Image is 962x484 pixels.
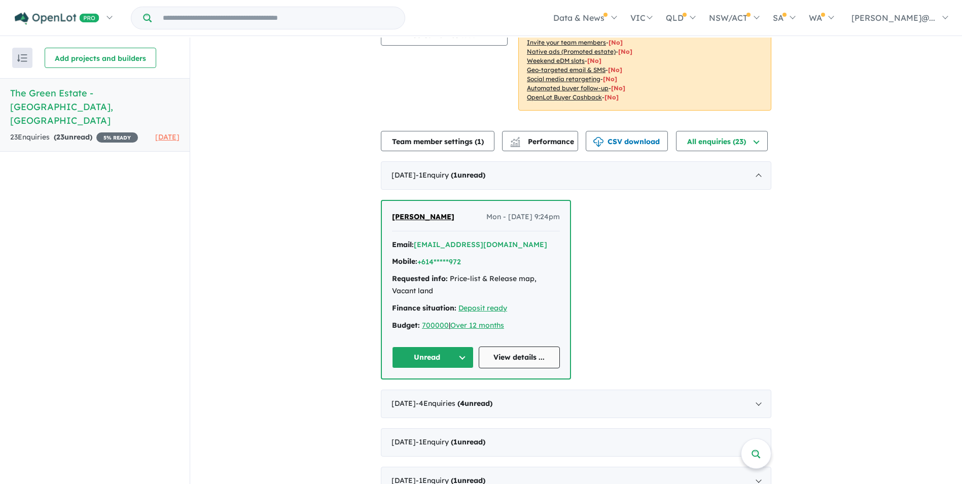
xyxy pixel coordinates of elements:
[477,137,481,146] span: 1
[96,132,138,143] span: 5 % READY
[512,137,574,146] span: Performance
[416,437,485,446] span: - 1 Enquir y
[618,48,632,55] span: [No]
[453,437,457,446] span: 1
[460,399,465,408] span: 4
[392,257,417,266] strong: Mobile:
[392,320,560,332] div: |
[416,399,492,408] span: - 4 Enquir ies
[392,273,560,297] div: Price-list & Release map, Vacant land
[479,347,560,368] a: View details ...
[10,86,180,127] h5: The Green Estate - [GEOGRAPHIC_DATA] , [GEOGRAPHIC_DATA]
[155,132,180,142] span: [DATE]
[527,84,609,92] u: Automated buyer follow-up
[457,399,492,408] strong: ( unread)
[381,131,494,151] button: Team member settings (1)
[17,54,27,62] img: sort.svg
[392,347,474,368] button: Unread
[381,161,771,190] div: [DATE]
[603,75,617,83] span: [No]
[609,39,623,46] span: [ No ]
[451,437,485,446] strong: ( unread)
[453,170,457,180] span: 1
[381,428,771,457] div: [DATE]
[527,57,585,64] u: Weekend eDM slots
[586,131,668,151] button: CSV download
[392,211,454,223] a: [PERSON_NAME]
[414,239,547,250] button: [EMAIL_ADDRESS][DOMAIN_NAME]
[676,131,768,151] button: All enquiries (23)
[450,321,504,330] a: Over 12 months
[608,66,622,74] span: [No]
[15,12,99,25] img: Openlot PRO Logo White
[527,75,600,83] u: Social media retargeting
[458,303,507,313] a: Deposit ready
[593,137,603,147] img: download icon
[587,57,601,64] span: [No]
[154,7,403,29] input: Try estate name, suburb, builder or developer
[10,131,138,144] div: 23 Enquir ies
[392,274,448,283] strong: Requested info:
[611,84,625,92] span: [No]
[392,303,456,313] strong: Finance situation:
[381,390,771,418] div: [DATE]
[527,66,605,74] u: Geo-targeted email & SMS
[392,321,420,330] strong: Budget:
[56,132,64,142] span: 23
[851,13,935,23] span: [PERSON_NAME]@...
[422,321,449,330] a: 700000
[451,170,485,180] strong: ( unread)
[511,137,520,143] img: line-chart.svg
[392,212,454,221] span: [PERSON_NAME]
[416,170,485,180] span: - 1 Enquir y
[45,48,156,68] button: Add projects and builders
[527,48,616,55] u: Native ads (Promoted estate)
[502,131,578,151] button: Performance
[510,140,520,147] img: bar-chart.svg
[604,93,619,101] span: [No]
[527,93,602,101] u: OpenLot Buyer Cashback
[392,240,414,249] strong: Email:
[54,132,92,142] strong: ( unread)
[486,211,560,223] span: Mon - [DATE] 9:24pm
[527,39,606,46] u: Invite your team members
